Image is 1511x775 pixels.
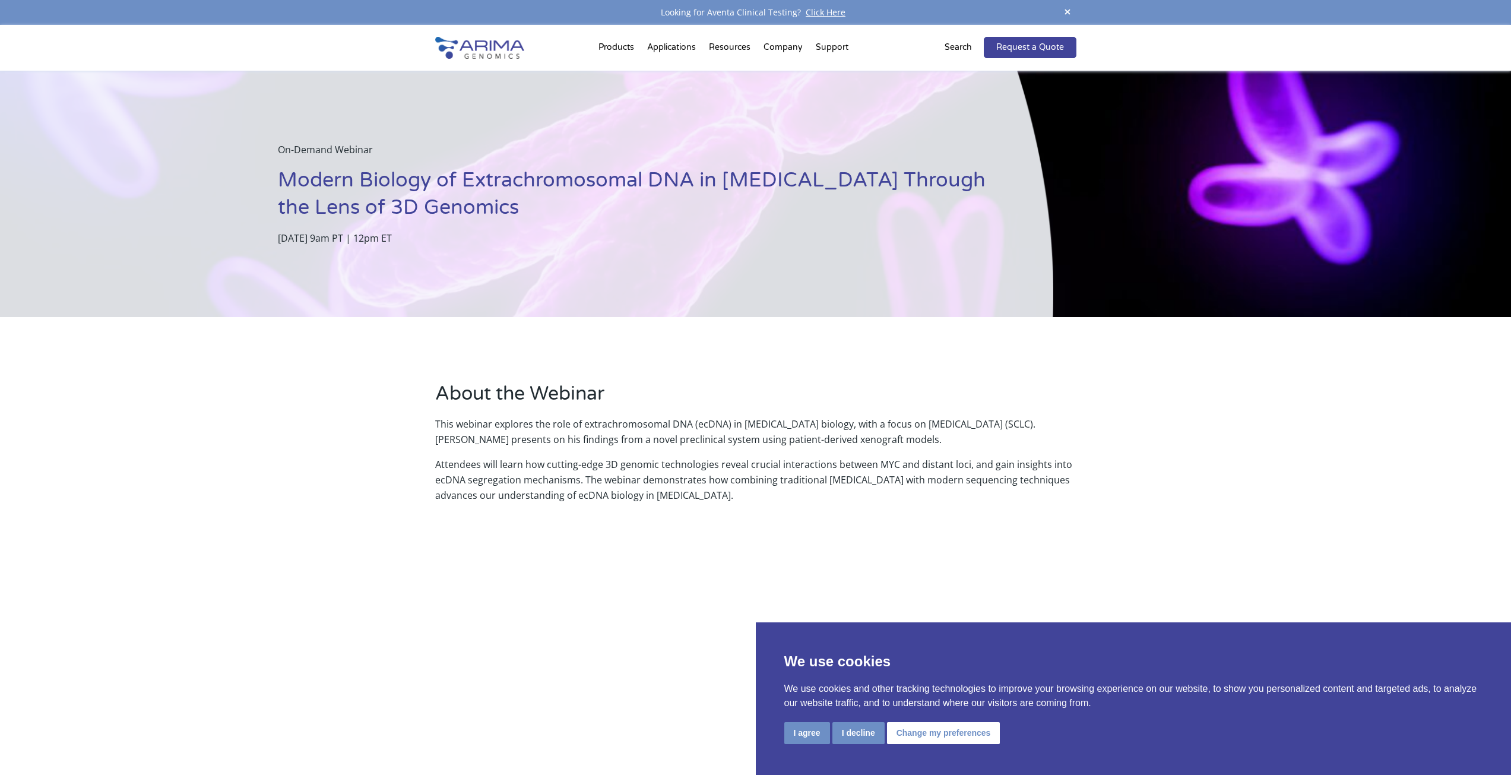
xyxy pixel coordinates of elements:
a: Click Here [801,7,850,18]
p: Attendees will learn how cutting-edge 3D genomic technologies reveal crucial interactions between... [435,457,1076,503]
div: Looking for Aventa Clinical Testing? [435,5,1076,20]
a: Request a Quote [984,37,1076,58]
p: This webinar explores the role of extrachromosomal DNA (ecDNA) in [MEDICAL_DATA] biology, with a ... [435,416,1076,457]
p: We use cookies [784,651,1483,672]
p: [DATE] 9am PT | 12pm ET [278,230,993,246]
button: I decline [832,722,885,744]
p: We use cookies and other tracking technologies to improve your browsing experience on our website... [784,682,1483,710]
button: I agree [784,722,830,744]
button: Change my preferences [887,722,1000,744]
img: Arima-Genomics-logo [435,37,524,59]
h1: Modern Biology of Extrachromosomal DNA in [MEDICAL_DATA] Through the Lens of 3D Genomics [278,167,993,230]
h2: About the Webinar [435,381,1076,416]
p: On-Demand Webinar [278,142,993,167]
p: Search [945,40,972,55]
